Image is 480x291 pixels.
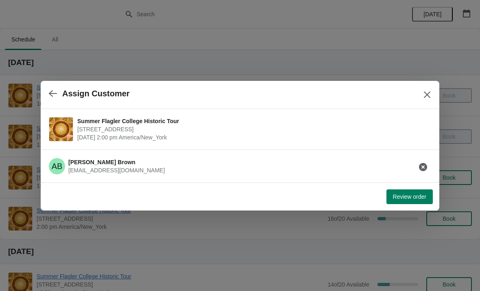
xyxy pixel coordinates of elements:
img: Summer Flagler College Historic Tour | 74 King Street, St. Augustine, FL, USA | August 15 | 2:00 ... [49,117,73,141]
span: Alexis [49,158,65,174]
button: Review order [386,189,433,204]
button: Close [420,87,434,102]
span: [EMAIL_ADDRESS][DOMAIN_NAME] [68,167,165,174]
h2: Assign Customer [62,89,130,98]
span: [DATE] 2:00 pm America/New_York [77,133,427,141]
span: Review order [393,193,426,200]
span: [PERSON_NAME] Brown [68,159,135,165]
span: Summer Flagler College Historic Tour [77,117,427,125]
span: [STREET_ADDRESS] [77,125,427,133]
text: AB [52,162,63,171]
